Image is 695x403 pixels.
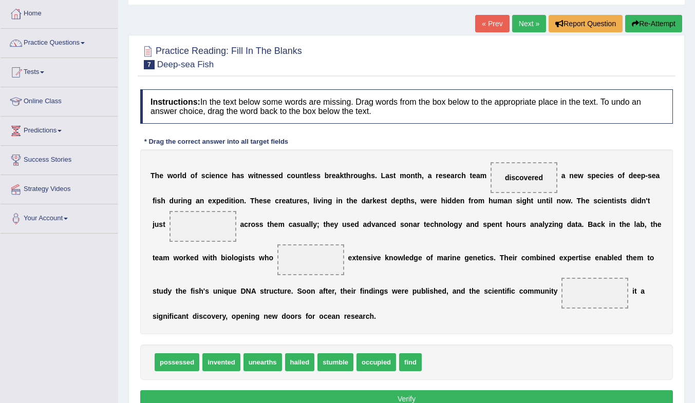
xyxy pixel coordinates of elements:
[1,175,118,201] a: Strategy Videos
[468,197,471,205] b: f
[474,197,478,205] b: o
[274,220,278,228] b: e
[216,197,221,205] b: p
[328,197,332,205] b: g
[1,58,118,84] a: Tests
[167,171,173,180] b: w
[317,220,320,228] b: ;
[519,220,522,228] b: r
[330,220,334,228] b: e
[399,197,404,205] b: p
[381,197,385,205] b: s
[642,197,646,205] b: n
[212,197,216,205] b: x
[508,197,512,205] b: n
[587,171,591,180] b: s
[157,197,161,205] b: s
[629,171,633,180] b: d
[235,197,240,205] b: o
[191,171,195,180] b: o
[342,220,347,228] b: u
[645,171,648,180] b: -
[656,171,660,180] b: a
[349,197,353,205] b: h
[460,197,465,205] b: n
[317,197,322,205] b: v
[315,197,317,205] b: i
[291,171,295,180] b: o
[515,220,519,228] b: u
[279,197,281,205] b: r
[375,220,380,228] b: a
[410,171,415,180] b: n
[527,197,531,205] b: h
[274,171,278,180] b: e
[289,220,293,228] b: c
[439,220,443,228] b: n
[446,171,450,180] b: e
[244,197,246,205] b: .
[495,220,500,228] b: n
[326,220,330,228] b: h
[215,171,220,180] b: n
[415,171,418,180] b: t
[305,220,309,228] b: a
[224,197,229,205] b: d
[506,220,511,228] b: h
[522,197,527,205] b: g
[618,171,623,180] b: o
[307,171,309,180] b: l
[140,89,673,124] h4: In the text below some words are missing. Drag words from the box below to the appropriate place ...
[346,171,351,180] b: h
[443,171,447,180] b: s
[332,171,336,180] b: e
[350,171,353,180] b: r
[406,197,411,205] b: h
[304,171,307,180] b: t
[140,44,302,69] h2: Practice Reading: Fill In The Blanks
[256,171,258,180] b: t
[593,197,597,205] b: s
[641,171,646,180] b: p
[461,171,466,180] b: h
[522,220,526,228] b: s
[334,220,338,228] b: y
[475,15,509,32] a: « Prev
[372,197,377,205] b: k
[616,197,621,205] b: s
[478,197,484,205] b: m
[439,171,443,180] b: e
[155,220,159,228] b: u
[267,171,271,180] b: s
[404,197,406,205] b: t
[410,197,415,205] b: s
[181,197,183,205] b: i
[200,197,204,205] b: n
[159,220,163,228] b: s
[612,197,614,205] b: t
[483,220,487,228] b: s
[596,171,600,180] b: e
[229,197,231,205] b: i
[379,220,384,228] b: n
[358,171,362,180] b: u
[648,171,652,180] b: s
[361,197,366,205] b: d
[340,171,344,180] b: k
[304,197,308,205] b: s
[422,171,424,180] b: ,
[1,29,118,54] a: Practice Questions
[187,197,192,205] b: g
[209,171,211,180] b: i
[551,197,553,205] b: l
[392,220,397,228] b: d
[309,220,311,228] b: l
[625,15,682,32] button: Re-Attempt
[267,197,271,205] b: e
[652,171,656,180] b: e
[623,197,627,205] b: s
[546,197,549,205] b: t
[396,197,400,205] b: e
[220,171,224,180] b: c
[504,197,508,205] b: a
